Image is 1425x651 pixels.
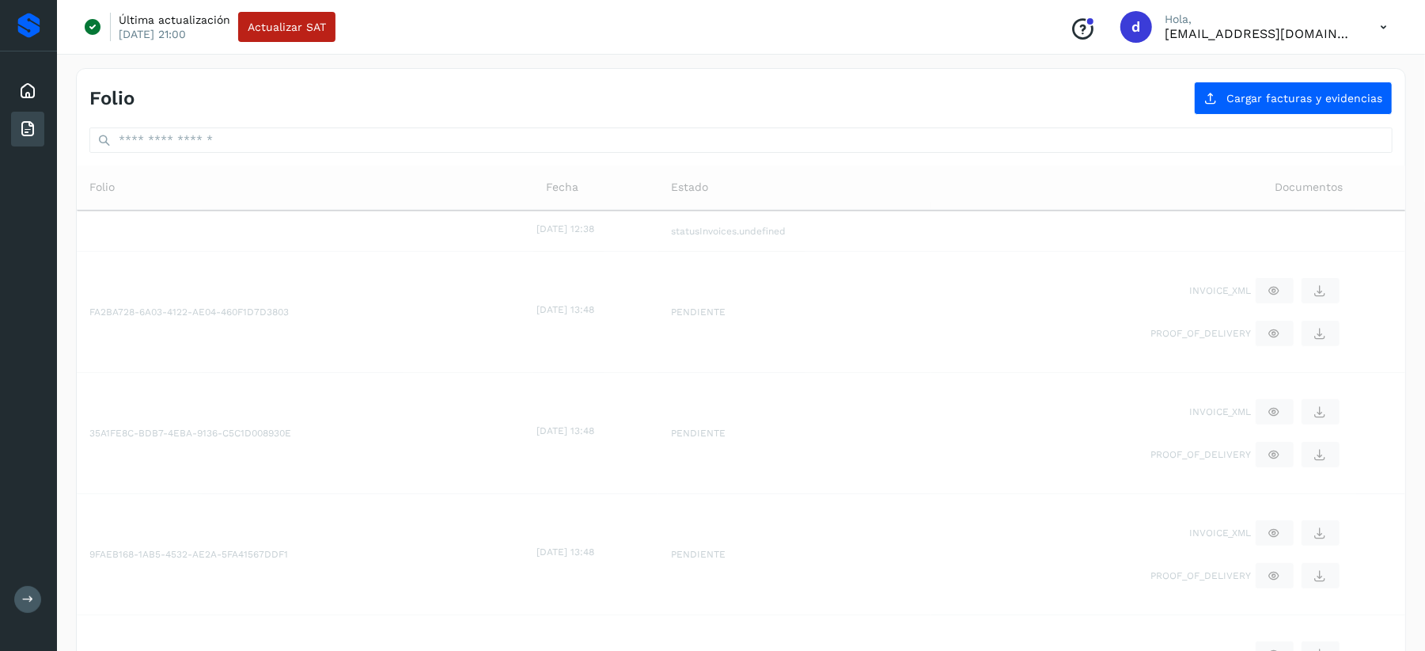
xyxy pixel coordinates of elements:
[248,21,326,32] span: Actualizar SAT
[658,373,931,494] td: PENDIENTE
[11,112,44,147] div: Facturas
[11,74,44,108] div: Inicio
[77,494,533,615] td: 9FAEB168-1AB5-4532-AE2A-5FA41567DDF1
[1165,26,1355,41] p: dafne.farrera@8w.com.mx
[1151,447,1252,462] span: PROOF_OF_DELIVERY
[536,303,655,317] div: [DATE] 13:48
[77,373,533,494] td: 35A1FE8C-BDB7-4EBA-9136-C5C1D008930E
[1226,93,1382,104] span: Cargar facturas y evidencias
[536,545,655,559] div: [DATE] 13:48
[238,12,335,42] button: Actualizar SAT
[1190,526,1252,540] span: INVOICE_XML
[536,424,655,438] div: [DATE] 13:48
[1190,405,1252,419] span: INVOICE_XML
[671,179,708,196] span: Estado
[658,211,931,252] td: statusInvoices.undefined
[1194,82,1393,115] button: Cargar facturas y evidencias
[1275,179,1344,196] span: Documentos
[89,87,135,110] h4: Folio
[1151,569,1252,583] span: PROOF_OF_DELIVERY
[1151,326,1252,341] span: PROOF_OF_DELIVERY
[119,27,186,41] p: [DATE] 21:00
[119,13,230,27] p: Última actualización
[77,252,533,373] td: FA2BA728-6A03-4122-AE04-460F1D7D3803
[89,179,115,196] span: Folio
[546,179,578,196] span: Fecha
[536,222,655,236] div: [DATE] 12:38
[658,252,931,373] td: PENDIENTE
[1190,284,1252,298] span: INVOICE_XML
[658,494,931,615] td: PENDIENTE
[1165,13,1355,26] p: Hola,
